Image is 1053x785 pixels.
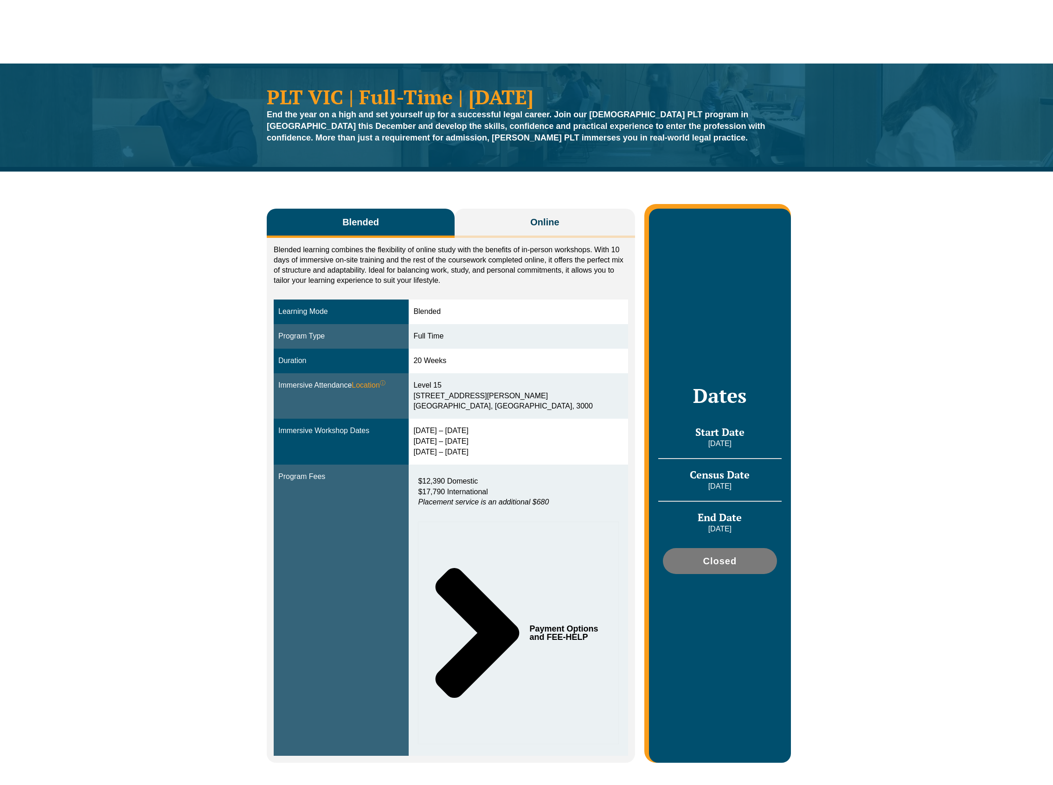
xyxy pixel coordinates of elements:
[267,110,765,142] strong: End the year on a high and set yourself up for a successful legal career. Join our [DEMOGRAPHIC_D...
[418,477,478,485] span: $12,390 Domestic
[413,356,623,366] div: 20 Weeks
[278,426,404,436] div: Immersive Workshop Dates
[278,356,404,366] div: Duration
[658,439,782,449] p: [DATE]
[413,426,623,458] div: [DATE] – [DATE] [DATE] – [DATE] [DATE] – [DATE]
[413,380,623,412] div: Level 15 [STREET_ADDRESS][PERSON_NAME] [GEOGRAPHIC_DATA], [GEOGRAPHIC_DATA], 3000
[658,524,782,534] p: [DATE]
[658,384,782,407] h2: Dates
[690,468,750,481] span: Census Date
[278,472,404,482] div: Program Fees
[274,245,628,286] p: Blended learning combines the flexibility of online study with the benefits of in-person workshop...
[278,380,404,391] div: Immersive Attendance
[695,425,745,439] span: Start Date
[413,331,623,342] div: Full Time
[418,498,549,506] em: Placement service is an additional $680
[530,216,559,229] span: Online
[418,488,488,496] span: $17,790 International
[267,87,786,107] h1: PLT VIC | Full-Time | [DATE]
[529,625,602,641] span: Payment Options and FEE-HELP
[342,216,379,229] span: Blended
[703,556,737,566] span: Closed
[267,209,635,763] div: Tabs. Open items with Enter or Space, close with Escape and navigate using the Arrow keys.
[658,481,782,491] p: [DATE]
[380,380,385,386] sup: ⓘ
[413,306,623,317] div: Blended
[278,306,404,317] div: Learning Mode
[352,380,385,391] span: Location
[278,331,404,342] div: Program Type
[698,511,742,524] span: End Date
[663,548,777,574] a: Closed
